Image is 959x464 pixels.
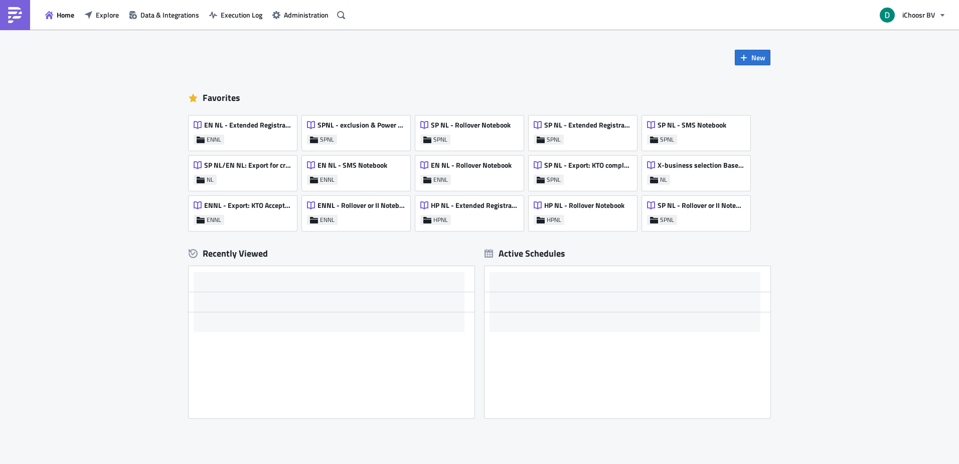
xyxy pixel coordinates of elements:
span: HP NL - Rollover Notebook [544,201,624,210]
span: SP NL - Rollover Notebook [431,121,511,130]
a: SP NL - Rollover NotebookSPNL [415,110,529,151]
span: SPNL [660,136,674,144]
span: SPNL [320,136,334,144]
button: Execution Log [204,7,267,23]
span: Data & Integrations [140,10,199,20]
img: Avatar [879,7,896,24]
span: ENNL [207,136,221,144]
a: X-business selection Base from ENNLNL [642,151,755,191]
span: Explore [96,10,119,20]
a: SP NL/EN NL: Export for cross check with CRM VEHNL [189,151,302,191]
span: ENNL [320,176,335,184]
a: SP NL - Rollover or II NotebookSPNL [642,191,755,231]
span: NL [207,176,214,184]
span: Execution Log [221,10,262,20]
a: SP NL - Export: KTO completed/declined #4000 for VEHSPNL [529,151,642,191]
span: HP NL - Extended Registrations export [431,201,518,210]
a: HP NL - Rollover NotebookHPNL [529,191,642,231]
span: EN NL - Rollover Notebook [431,161,512,170]
span: HPNL [433,216,448,224]
a: EN NL - Extended Registrations exportENNL [189,110,302,151]
span: NL [660,176,667,184]
span: ENNL [207,216,221,224]
img: PushMetrics [7,7,23,23]
span: SPNL [547,136,561,144]
span: ENNL [433,176,448,184]
span: ENNL [320,216,335,224]
span: ENNL - Export: KTO Accepted #4000 for VEH [204,201,291,210]
span: HPNL [547,216,561,224]
span: Administration [284,10,329,20]
span: ENNL - Rollover or II Notebook [317,201,405,210]
button: iChoosr BV [874,4,951,26]
span: SP NL - SMS Notebook [658,121,726,130]
a: HP NL - Extended Registrations exportHPNL [415,191,529,231]
span: EN NL - SMS Notebook [317,161,387,170]
span: SP NL - Rollover or II Notebook [658,201,745,210]
div: Favorites [189,90,770,105]
span: SP NL - Extended Registrations export [544,121,631,130]
span: iChoosr BV [902,10,935,20]
div: Active Schedules [485,248,565,259]
button: Administration [267,7,334,23]
a: SP NL - Extended Registrations exportSPNL [529,110,642,151]
a: ENNL - Export: KTO Accepted #4000 for VEHENNL [189,191,302,231]
span: SPNL [547,176,561,184]
span: SPNL [660,216,674,224]
span: SP NL/EN NL: Export for cross check with CRM VEH [204,161,291,170]
span: SP NL - Export: KTO completed/declined #4000 for VEH [544,161,631,170]
button: Home [40,7,79,23]
span: EN NL - Extended Registrations export [204,121,291,130]
a: EN NL - SMS NotebookENNL [302,151,415,191]
span: New [751,52,765,63]
button: Data & Integrations [124,7,204,23]
a: ENNL - Rollover or II NotebookENNL [302,191,415,231]
a: EN NL - Rollover NotebookENNL [415,151,529,191]
a: SP NL - SMS NotebookSPNL [642,110,755,151]
span: X-business selection Base from ENNL [658,161,745,170]
button: New [735,50,770,65]
span: SPNL [433,136,447,144]
div: Recently Viewed [189,246,474,261]
span: Home [57,10,74,20]
a: SPNL - exclusion & Power back to grid listSPNL [302,110,415,151]
button: Explore [79,7,124,23]
span: SPNL - exclusion & Power back to grid list [317,121,405,130]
